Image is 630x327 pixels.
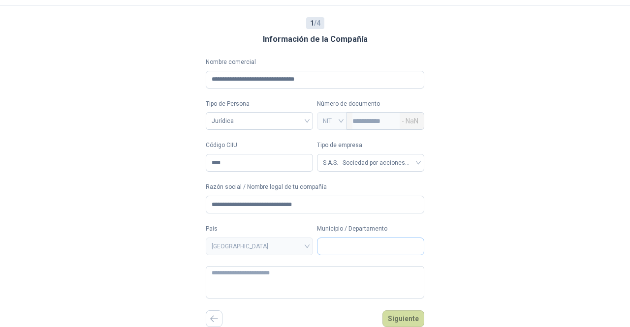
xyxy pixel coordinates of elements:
span: Jurídica [212,114,307,128]
p: Número de documento [317,99,424,109]
h3: Información de la Compañía [263,33,368,46]
label: Código CIIU [206,141,313,150]
span: NIT [323,114,341,128]
span: COLOMBIA [212,239,307,254]
label: Tipo de Persona [206,99,313,109]
span: S.A.S. - Sociedad por acciones simplificada [323,155,418,170]
b: 1 [310,19,314,27]
button: Siguiente [382,310,424,327]
label: Pais [206,224,313,234]
span: - NaN [402,113,418,129]
label: Municipio / Departamento [317,224,424,234]
label: Nombre comercial [206,58,424,67]
label: Razón social / Nombre legal de tu compañía [206,182,424,192]
span: / 4 [310,18,320,29]
label: Tipo de empresa [317,141,424,150]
